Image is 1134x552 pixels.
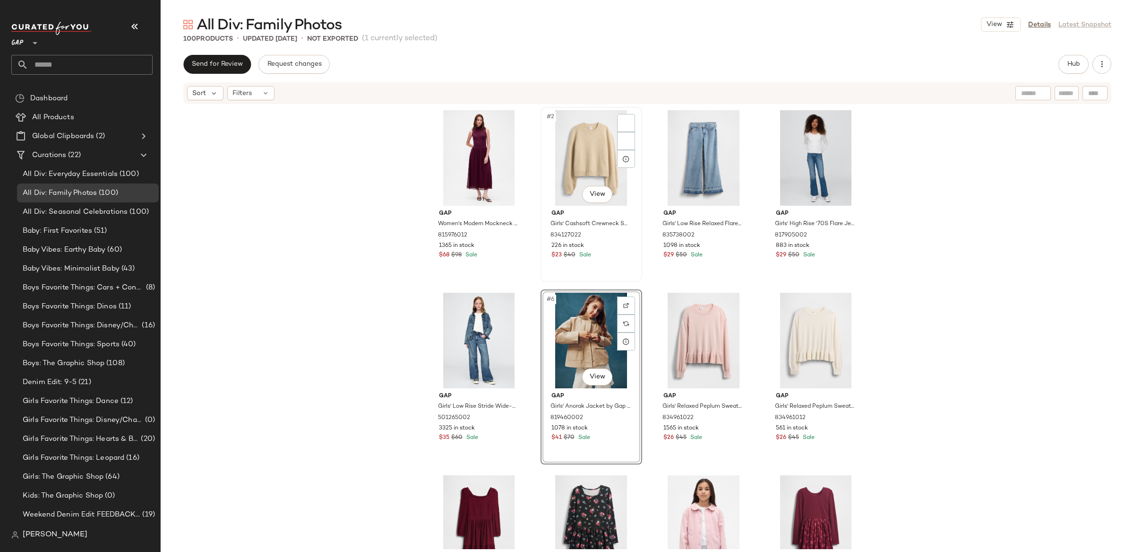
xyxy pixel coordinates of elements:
[551,210,631,218] span: Gap
[232,88,252,98] span: Filters
[776,424,808,433] span: 561 in stock
[776,210,856,218] span: Gap
[120,263,135,274] span: (43)
[128,207,149,218] span: (100)
[623,321,629,326] img: svg%3e
[23,301,117,312] span: Boys Favorite Things: Dinos
[103,472,120,482] span: (64)
[23,472,103,482] span: Girls: The Graphic Shop
[144,282,155,293] span: (8)
[551,251,562,260] span: $23
[788,434,799,442] span: $45
[676,434,687,442] span: $45
[23,396,119,407] span: Girls Favorite Things: Dance
[92,226,107,237] span: (51)
[589,373,605,381] span: View
[23,453,124,464] span: Girls Favorite Things: Leopard
[431,110,526,206] img: cn60351511.jpg
[183,34,233,44] div: Products
[439,434,449,442] span: $35
[663,434,674,442] span: $26
[119,396,133,407] span: (12)
[656,110,751,206] img: cn60529500.jpg
[662,220,742,228] span: Girls' Low Rise Relaxed Flare Jeans by Gap Medium Wash Size 8
[775,414,806,422] span: 834961012
[266,61,321,68] span: Request changes
[30,93,68,104] span: Dashboard
[662,403,742,411] span: Girls' Relaxed Peplum Sweater by Gap [PERSON_NAME] Size L (10)
[439,424,475,433] span: 3325 in stock
[439,210,519,218] span: Gap
[237,33,239,44] span: •
[546,112,556,122] span: #2
[183,20,193,29] img: svg%3e
[1028,20,1051,30] a: Details
[1067,61,1080,68] span: Hub
[676,251,687,260] span: $50
[775,231,807,240] span: 817905002
[662,231,695,240] span: 835738002
[577,252,591,258] span: Sale
[183,55,251,74] button: Send for Review
[775,403,855,411] span: Girls' Relaxed Peplum Sweater by Gap [PERSON_NAME] Size M (8)
[32,150,66,161] span: Curations
[139,434,155,445] span: (20)
[1058,55,1089,74] button: Hub
[776,392,856,401] span: Gap
[776,242,809,250] span: 883 in stock
[23,358,104,369] span: Boys: The Graphic Shop
[103,491,115,501] span: (0)
[544,293,639,388] img: cn60086321.jpg
[464,435,478,441] span: Sale
[307,34,358,44] p: Not Exported
[192,88,206,98] span: Sort
[775,220,855,228] span: Girls' High Rise '70S Flare Jeans by Gap Medium Wash Blue Size 7
[544,110,639,206] img: cn60474132.jpg
[140,509,155,520] span: (19)
[23,339,120,350] span: Boys Favorite Things: Sports
[15,94,25,103] img: svg%3e
[981,18,1021,32] button: View
[23,529,87,541] span: [PERSON_NAME]
[32,131,94,142] span: Global Clipboards
[301,33,303,44] span: •
[143,415,155,426] span: (0)
[663,242,700,250] span: 1098 in stock
[589,191,605,198] span: View
[258,55,329,74] button: Request changes
[439,242,474,250] span: 1365 in stock
[438,403,518,411] span: Girls' Low Rise Stride Wide-Leg Jeans by Gap Medium Blue Wash Size 8
[464,252,477,258] span: Sale
[439,392,519,401] span: Gap
[550,231,581,240] span: 834127022
[23,263,120,274] span: Baby Vibes: Minimalist Baby
[439,251,449,260] span: $68
[663,210,743,218] span: Gap
[551,242,584,250] span: 226 in stock
[118,169,139,180] span: (100)
[23,207,128,218] span: All Div: Seasonal Celebrations
[656,293,751,388] img: cn60529499.jpg
[117,301,131,312] span: (11)
[97,188,118,199] span: (100)
[550,414,583,422] span: 819460002
[662,414,694,422] span: 834961022
[197,16,342,35] span: All Div: Family Photos
[23,377,77,388] span: Denim Edit: 9-5
[243,34,297,44] p: updated [DATE]
[23,245,105,255] span: Baby Vibes: Earthy Baby
[623,303,629,308] img: svg%3e
[94,131,104,142] span: (2)
[776,251,786,260] span: $29
[431,293,526,388] img: cn57080574.jpg
[663,251,674,260] span: $29
[582,368,612,386] button: View
[23,509,140,520] span: Weekend Denim Edit FEEDBACK UPDATE
[183,35,196,43] span: 100
[689,252,703,258] span: Sale
[11,22,92,35] img: cfy_white_logo.C9jOOHJF.svg
[451,251,462,260] span: $98
[663,392,743,401] span: Gap
[688,435,702,441] span: Sale
[564,251,576,260] span: $40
